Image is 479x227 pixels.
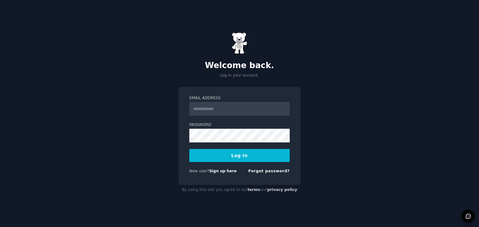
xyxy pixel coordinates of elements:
[248,188,260,192] a: terms
[178,73,301,78] p: Log in your account.
[232,32,247,54] img: Gummy Bear
[248,169,290,173] a: Forgot password?
[267,188,297,192] a: privacy policy
[209,169,237,173] a: Sign up here
[189,95,290,101] label: Email Address
[178,185,301,195] div: By using this site you agree to our and
[178,61,301,71] h2: Welcome back.
[189,122,290,128] label: Password
[189,149,290,162] button: Log In
[189,169,209,173] span: New user?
